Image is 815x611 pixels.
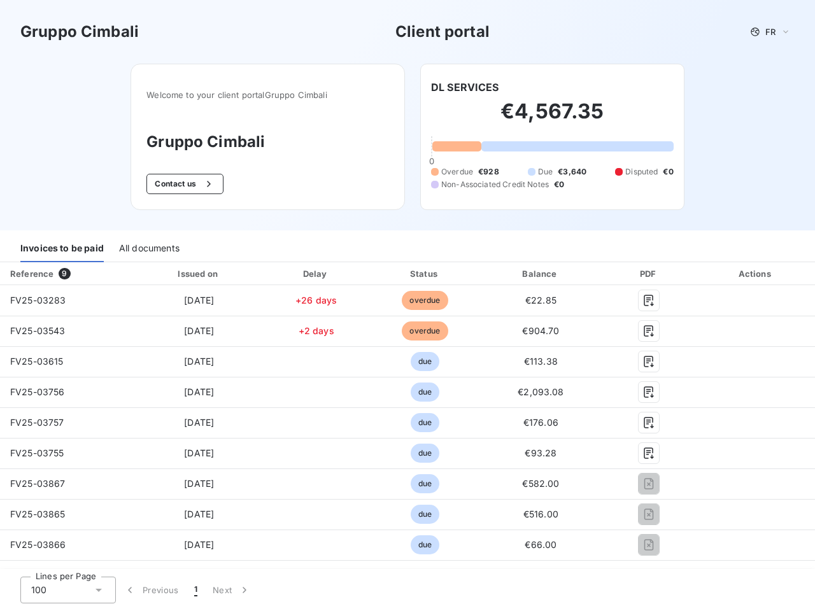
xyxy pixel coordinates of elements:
span: [DATE] [184,509,214,519]
span: €113.38 [524,356,558,367]
span: due [411,444,439,463]
span: due [411,535,439,554]
span: FV25-03756 [10,386,65,397]
span: Welcome to your client portal Gruppo Cimbali [146,90,389,100]
span: €0 [663,166,673,178]
span: due [411,505,439,524]
span: 9 [59,268,70,279]
span: [DATE] [184,386,214,397]
div: Invoices to be paid [20,235,104,262]
span: FV25-03866 [10,539,66,550]
span: €582.00 [522,478,559,489]
span: €516.00 [523,509,558,519]
span: 1 [194,584,197,596]
span: [DATE] [184,447,214,458]
span: Non-Associated Credit Notes [441,179,549,190]
span: 0 [429,156,434,166]
h3: Gruppo Cimbali [20,20,139,43]
span: FV25-03283 [10,295,66,305]
span: €176.06 [523,417,558,428]
span: [DATE] [184,325,214,336]
span: €66.00 [525,539,556,550]
span: €22.85 [525,295,556,305]
span: Due [538,166,553,178]
button: Next [205,577,259,603]
span: 100 [31,584,46,596]
span: €928 [478,166,499,178]
div: All documents [119,235,180,262]
span: FV25-03867 [10,478,66,489]
span: FV25-03543 [10,325,66,336]
button: 1 [187,577,205,603]
span: due [411,474,439,493]
h3: Client portal [395,20,490,43]
span: FV25-03865 [10,509,66,519]
span: overdue [402,321,448,341]
span: +26 days [295,295,337,305]
div: Balance [483,267,599,280]
span: €0 [554,179,564,190]
span: €2,093.08 [518,386,563,397]
span: FV25-03757 [10,417,64,428]
div: PDF [604,267,694,280]
div: Delay [266,267,367,280]
span: €93.28 [525,447,556,458]
div: Actions [699,267,812,280]
button: Contact us [146,174,223,194]
span: due [411,352,439,371]
h3: Gruppo Cimbali [146,130,389,153]
span: Overdue [441,166,473,178]
div: Status [372,267,478,280]
span: [DATE] [184,478,214,489]
span: [DATE] [184,539,214,550]
div: Issued on [138,267,260,280]
h2: €4,567.35 [431,99,674,137]
span: [DATE] [184,295,214,305]
span: +2 days [299,325,334,336]
span: [DATE] [184,356,214,367]
span: overdue [402,291,448,310]
div: Reference [10,269,53,279]
span: FV25-03755 [10,447,64,458]
span: FV25-03615 [10,356,64,367]
span: due [411,383,439,402]
span: €3,640 [558,166,586,178]
span: due [411,413,439,432]
span: Disputed [625,166,658,178]
h6: DL SERVICES [431,80,499,95]
span: €904.70 [522,325,559,336]
span: [DATE] [184,417,214,428]
button: Previous [116,577,187,603]
span: FR [765,27,776,37]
